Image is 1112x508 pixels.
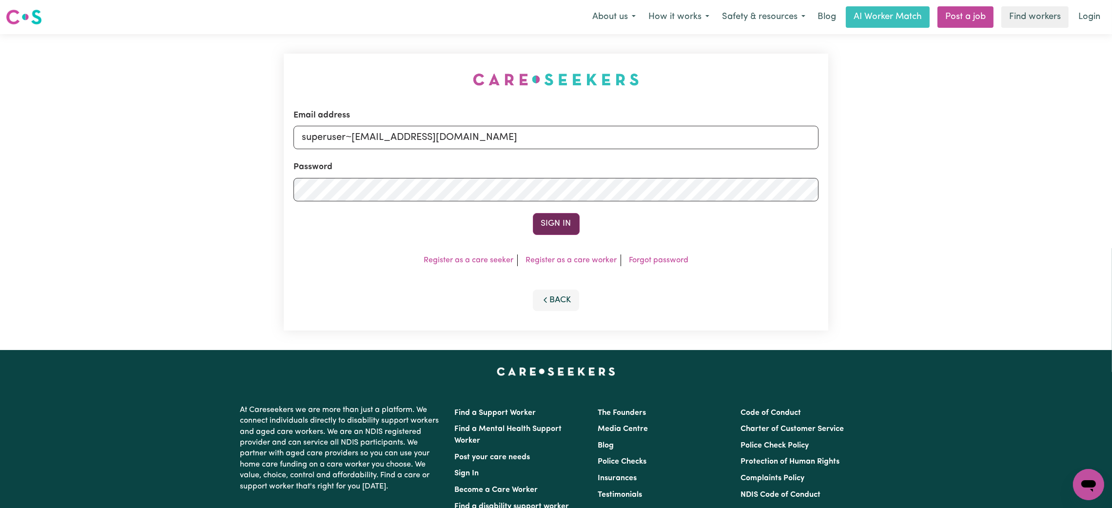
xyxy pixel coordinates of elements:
[1073,6,1106,28] a: Login
[455,453,530,461] a: Post your care needs
[497,368,615,375] a: Careseekers home page
[642,7,716,27] button: How it works
[741,458,839,466] a: Protection of Human Rights
[598,474,637,482] a: Insurances
[629,256,688,264] a: Forgot password
[293,126,819,149] input: Email address
[6,8,42,26] img: Careseekers logo
[293,109,350,122] label: Email address
[1073,469,1104,500] iframe: Button to launch messaging window, conversation in progress
[455,486,538,494] a: Become a Care Worker
[741,409,801,417] a: Code of Conduct
[586,7,642,27] button: About us
[424,256,513,264] a: Register as a care seeker
[6,6,42,28] a: Careseekers logo
[240,401,443,496] p: At Careseekers we are more than just a platform. We connect individuals directly to disability su...
[455,469,479,477] a: Sign In
[812,6,842,28] a: Blog
[598,409,646,417] a: The Founders
[455,409,536,417] a: Find a Support Worker
[598,425,648,433] a: Media Centre
[293,161,332,174] label: Password
[741,474,804,482] a: Complaints Policy
[455,425,562,445] a: Find a Mental Health Support Worker
[1001,6,1069,28] a: Find workers
[598,491,642,499] a: Testimonials
[533,213,580,234] button: Sign In
[741,442,809,449] a: Police Check Policy
[598,442,614,449] a: Blog
[937,6,994,28] a: Post a job
[741,491,820,499] a: NDIS Code of Conduct
[741,425,844,433] a: Charter of Customer Service
[716,7,812,27] button: Safety & resources
[533,290,580,311] button: Back
[598,458,646,466] a: Police Checks
[846,6,930,28] a: AI Worker Match
[526,256,617,264] a: Register as a care worker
